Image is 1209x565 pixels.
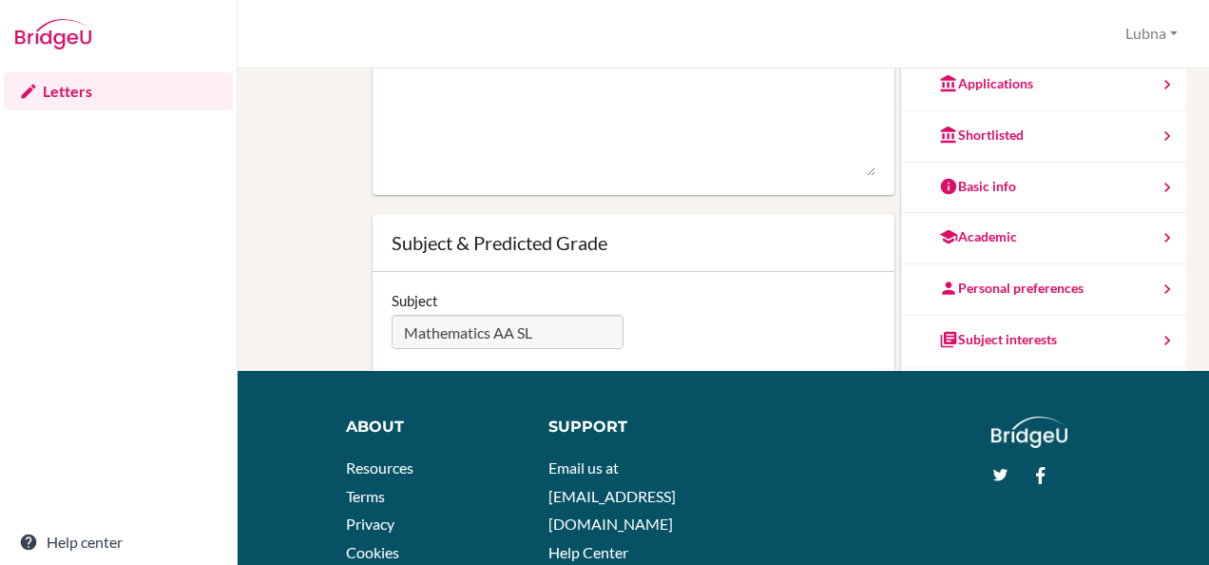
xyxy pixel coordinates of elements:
[901,60,1186,111] a: Applications
[939,279,1084,298] div: Personal preferences
[901,264,1186,316] a: Personal preferences
[4,523,233,561] a: Help center
[901,316,1186,367] a: Subject interests
[939,126,1024,145] div: Shortlisted
[939,177,1016,196] div: Basic info
[346,487,385,505] a: Terms
[346,543,399,561] a: Cookies
[1117,16,1186,51] button: Lubna
[939,74,1033,93] div: Applications
[991,417,1068,448] img: logo_white@2x-f4f0deed5e89b7ecb1c2cc34c3e3d731f90f0f143d5ea2071677605dd97b5244.png
[939,227,1017,246] div: Academic
[346,417,521,438] div: About
[15,19,91,49] img: Bridge-U
[901,163,1186,214] a: Basic info
[392,368,624,406] label: Predicted grade - if you're not a subject teacher, leave blank
[901,213,1186,264] a: Academic
[548,417,710,438] div: Support
[392,233,875,252] div: Subject & Predicted Grade
[901,111,1186,163] a: Shortlisted
[392,291,438,310] label: Subject
[939,330,1057,349] div: Subject interests
[346,458,413,477] a: Resources
[346,515,394,533] a: Privacy
[4,72,233,110] a: Letters
[548,458,676,533] a: Email us at [EMAIL_ADDRESS][DOMAIN_NAME]
[901,367,1186,419] a: Strategy Advisor
[548,543,628,561] a: Help Center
